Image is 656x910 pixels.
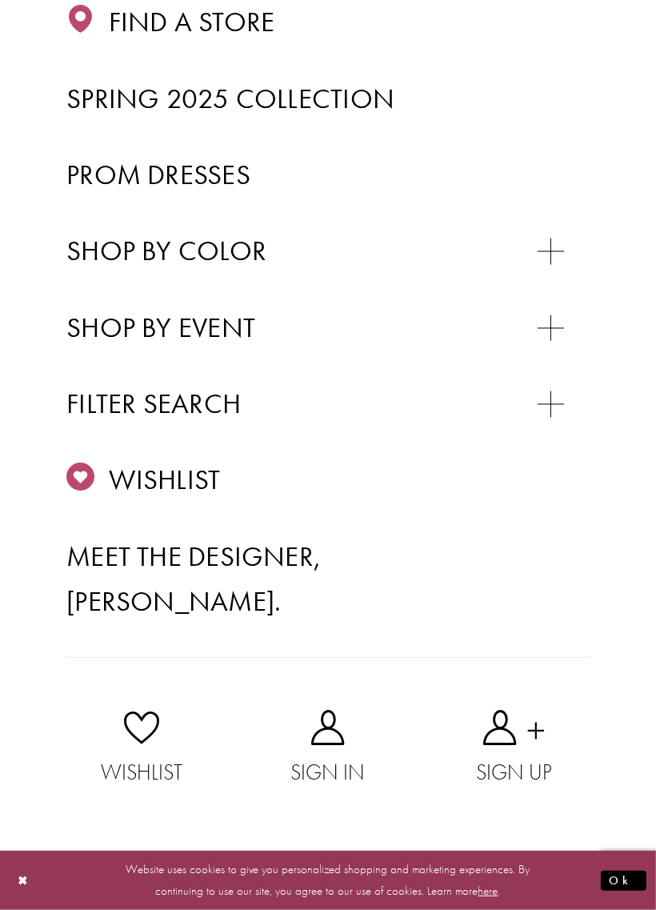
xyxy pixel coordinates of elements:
span: Prom Dresses [66,157,250,192]
p: Website uses cookies to give you personalized shopping and marketing experiences. By continuing t... [115,859,541,902]
a: Prom Dresses [66,153,590,198]
span: Wishlist [49,756,235,791]
a: Wishlist [49,711,235,792]
button: Close Dialog [10,867,37,895]
button: Submit Dialog [601,871,646,891]
a: here [478,883,498,899]
a: Spring 2025 Collection [66,77,590,122]
span: Spring 2025 Collection [66,81,394,116]
span: Find a store [109,4,275,39]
